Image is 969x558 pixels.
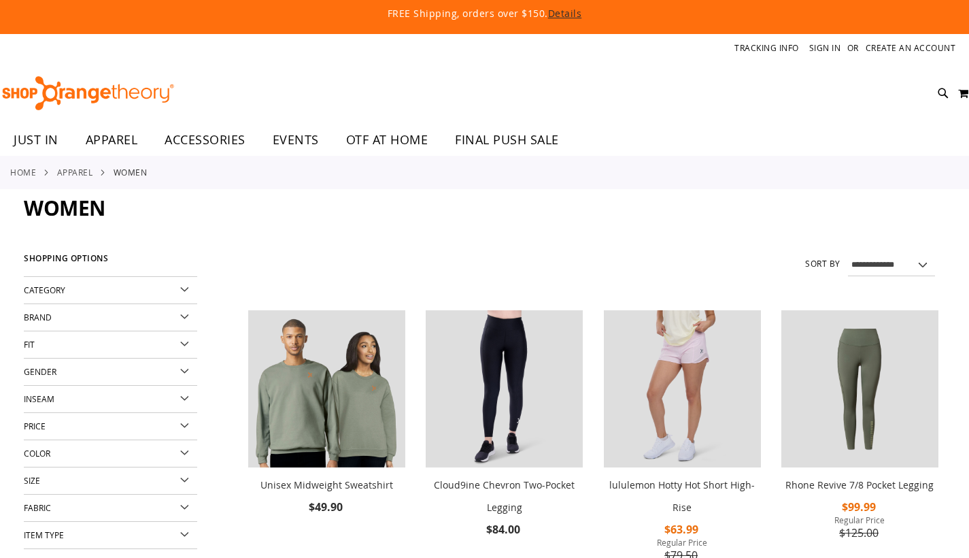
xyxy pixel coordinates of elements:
[24,502,51,513] span: Fabric
[24,529,64,540] span: Item Type
[434,478,575,514] a: Cloud9ine Chevron Two-Pocket Legging
[548,7,582,20] a: Details
[455,125,559,155] span: FINAL PUSH SALE
[604,537,761,548] span: Regular Price
[839,525,881,540] span: $125.00
[248,310,405,467] img: Unisex Midweight Sweatshirt
[24,393,54,404] span: Inseam
[165,125,245,155] span: ACCESSORIES
[309,499,345,514] span: $49.90
[734,42,799,54] a: Tracking Info
[114,166,148,178] strong: WOMEN
[781,514,938,525] span: Regular Price
[72,125,152,155] a: APPAREL
[866,42,956,54] a: Create an Account
[24,194,105,222] span: WOMEN
[781,310,938,467] img: Rhone Revive 7/8 Pocket Legging
[609,478,755,514] a: lululemon Hotty Hot Short High-Rise
[785,478,934,491] a: Rhone Revive 7/8 Pocket Legging
[24,339,35,350] span: Fit
[781,310,938,470] a: Rhone Revive 7/8 Pocket Legging
[604,310,761,467] img: lululemon Hotty Hot Short High-Rise
[86,125,138,155] span: APPAREL
[24,495,197,522] div: Fabric
[24,413,197,440] div: Price
[24,475,40,486] span: Size
[24,522,197,549] div: Item Type
[248,310,405,470] a: Unisex Midweight Sweatshirt
[426,310,583,470] a: Cloud9ine Chevron Two-Pocket Legging
[664,522,700,537] span: $63.99
[426,310,583,467] img: Cloud9ine Chevron Two-Pocket Legging
[57,166,93,178] a: APPAREL
[24,284,65,295] span: Category
[259,125,333,156] a: EVENTS
[24,359,197,386] div: Gender
[24,248,197,277] strong: Shopping Options
[273,125,319,155] span: EVENTS
[77,7,893,20] p: FREE Shipping, orders over $150.
[24,277,197,304] div: Category
[333,125,442,156] a: OTF AT HOME
[842,499,878,514] span: $99.99
[241,303,412,551] div: product
[24,440,197,467] div: Color
[24,331,197,359] div: Fit
[151,125,259,156] a: ACCESSORIES
[809,42,841,54] a: Sign In
[14,125,58,155] span: JUST IN
[24,312,52,323] span: Brand
[24,366,56,377] span: Gender
[10,166,36,178] a: Home
[604,310,761,470] a: lululemon Hotty Hot Short High-Rise
[24,304,197,331] div: Brand
[24,421,46,431] span: Price
[346,125,428,155] span: OTF AT HOME
[486,522,522,537] span: $84.00
[441,125,573,156] a: FINAL PUSH SALE
[805,258,840,269] label: Sort By
[24,386,197,413] div: Inseam
[24,467,197,495] div: Size
[24,448,50,459] span: Color
[260,478,393,491] a: Unisex Midweight Sweatshirt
